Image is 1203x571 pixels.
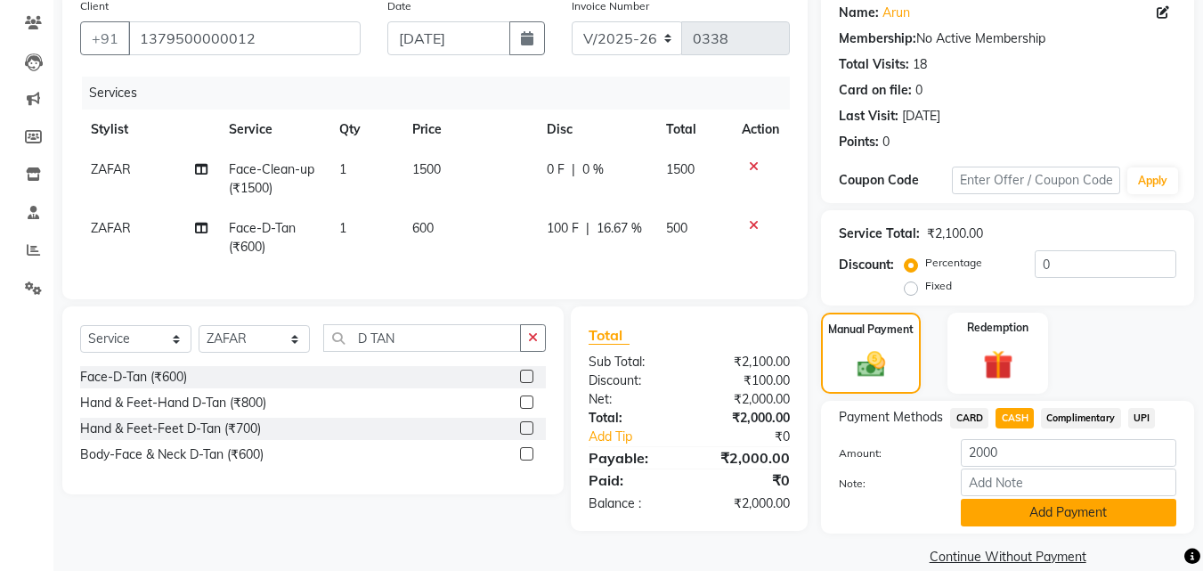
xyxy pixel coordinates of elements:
span: ZAFAR [91,161,131,177]
th: Stylist [80,110,218,150]
span: 16.67 % [597,219,642,238]
div: 18 [913,55,927,74]
label: Percentage [925,255,982,271]
img: _cash.svg [849,348,894,380]
input: Amount [961,439,1176,467]
input: Search by Name/Mobile/Email/Code [128,21,361,55]
a: Add Tip [575,428,708,446]
div: ₹2,000.00 [689,390,803,409]
span: | [572,160,575,179]
div: [DATE] [902,107,940,126]
span: 100 F [547,219,579,238]
div: Service Total: [839,224,920,243]
span: 500 [666,220,687,236]
th: Qty [329,110,402,150]
div: Payable: [575,447,689,469]
div: Last Visit: [839,107,898,126]
label: Note: [825,476,947,492]
div: Hand & Feet-Hand D-Tan (₹800) [80,394,266,412]
div: Total Visits: [839,55,909,74]
div: Coupon Code [839,171,951,190]
label: Amount: [825,445,947,461]
span: | [586,219,589,238]
div: Hand & Feet-Feet D-Tan (₹700) [80,420,261,438]
th: Action [731,110,790,150]
div: Net: [575,390,689,409]
div: Sub Total: [575,353,689,371]
div: ₹0 [709,428,804,446]
input: Search or Scan [323,324,521,352]
label: Manual Payment [828,322,914,338]
a: Continue Without Payment [825,548,1191,567]
span: Payment Methods [839,408,943,427]
div: Paid: [575,469,689,491]
span: Face-D-Tan (₹600) [229,220,296,255]
div: Services [82,77,803,110]
span: 1500 [666,161,695,177]
div: ₹2,100.00 [689,353,803,371]
input: Enter Offer / Coupon Code [952,167,1120,194]
div: ₹100.00 [689,371,803,390]
th: Disc [536,110,655,150]
span: 1500 [412,161,441,177]
button: Apply [1127,167,1178,194]
span: 1 [339,161,346,177]
span: 600 [412,220,434,236]
div: Discount: [839,256,894,274]
input: Add Note [961,469,1176,496]
div: 0 [882,133,890,151]
button: Add Payment [961,499,1176,526]
th: Price [402,110,536,150]
div: Balance : [575,494,689,513]
span: 0 F [547,160,565,179]
div: Name: [839,4,879,22]
span: 1 [339,220,346,236]
a: Arun [882,4,910,22]
div: ₹2,100.00 [927,224,983,243]
span: Face-Clean-up (₹1500) [229,161,314,196]
div: Membership: [839,29,916,48]
span: 0 % [582,160,604,179]
div: Face-D-Tan (₹600) [80,368,187,387]
span: CASH [996,408,1034,428]
div: No Active Membership [839,29,1176,48]
label: Fixed [925,278,952,294]
div: Body-Face & Neck D-Tan (₹600) [80,445,264,464]
div: ₹2,000.00 [689,447,803,469]
button: +91 [80,21,130,55]
div: Card on file: [839,81,912,100]
div: Discount: [575,371,689,390]
img: _gift.svg [974,347,1022,383]
span: UPI [1128,408,1156,428]
span: ZAFAR [91,220,131,236]
th: Total [655,110,732,150]
th: Service [218,110,329,150]
div: 0 [915,81,923,100]
div: Points: [839,133,879,151]
div: ₹2,000.00 [689,409,803,428]
div: Total: [575,409,689,428]
div: ₹0 [689,469,803,491]
span: Complimentary [1041,408,1121,428]
span: Total [589,326,630,345]
label: Redemption [967,320,1028,336]
span: CARD [950,408,988,428]
div: ₹2,000.00 [689,494,803,513]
